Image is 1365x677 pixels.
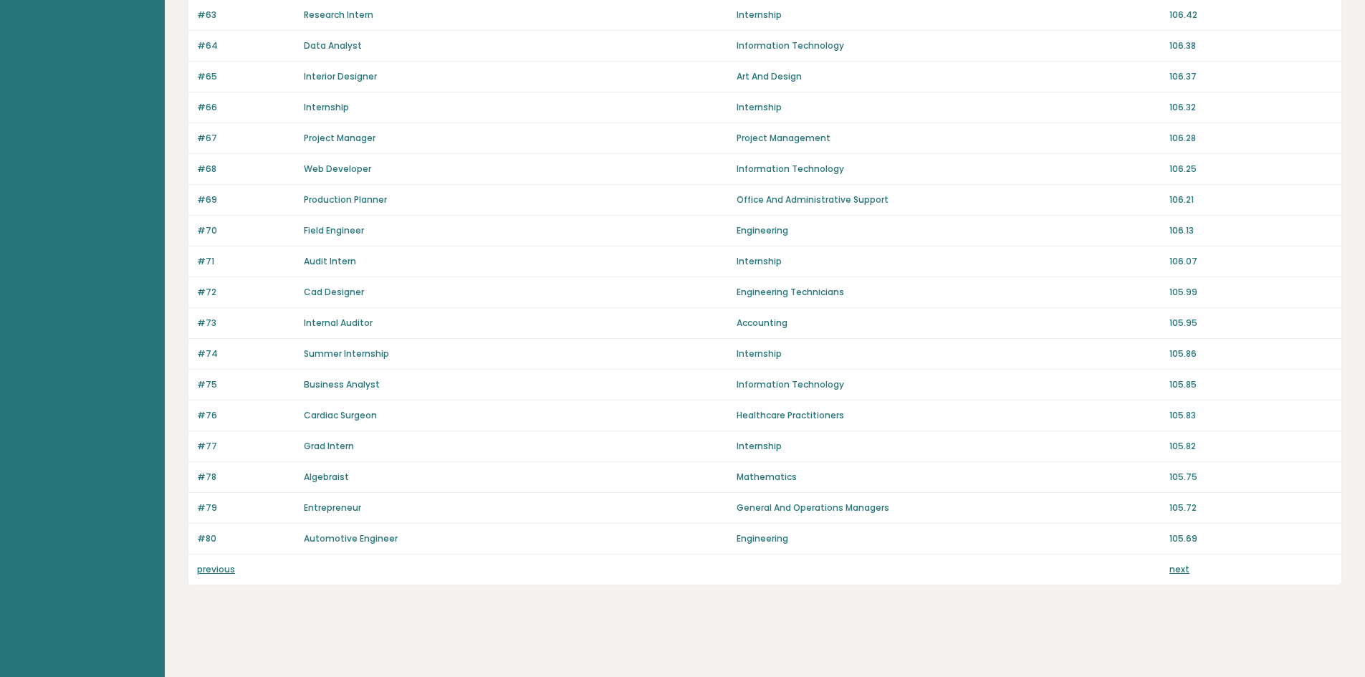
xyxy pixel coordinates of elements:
[304,255,356,267] a: Audit Intern
[1169,409,1333,422] p: 105.83
[197,163,295,176] p: #68
[737,193,1161,206] p: Office And Administrative Support
[197,347,295,360] p: #74
[304,532,398,544] a: Automotive Engineer
[304,409,377,421] a: Cardiac Surgeon
[304,440,354,452] a: Grad Intern
[1169,39,1333,52] p: 106.38
[1169,255,1333,268] p: 106.07
[304,193,387,206] a: Production Planner
[1169,163,1333,176] p: 106.25
[1169,563,1189,575] a: next
[737,378,1161,391] p: Information Technology
[304,317,373,329] a: Internal Auditor
[197,317,295,330] p: #73
[304,39,362,52] a: Data Analyst
[197,440,295,453] p: #77
[737,132,1161,145] p: Project Management
[737,70,1161,83] p: Art And Design
[304,132,375,144] a: Project Manager
[1169,501,1333,514] p: 105.72
[737,471,1161,484] p: Mathematics
[1169,132,1333,145] p: 106.28
[1169,471,1333,484] p: 105.75
[304,224,364,236] a: Field Engineer
[197,563,235,575] a: previous
[737,163,1161,176] p: Information Technology
[737,9,1161,21] p: Internship
[304,163,371,175] a: Web Developer
[197,224,295,237] p: #70
[304,378,380,390] a: Business Analyst
[1169,193,1333,206] p: 106.21
[737,224,1161,237] p: Engineering
[1169,317,1333,330] p: 105.95
[737,255,1161,268] p: Internship
[197,286,295,299] p: #72
[304,347,389,360] a: Summer Internship
[1169,9,1333,21] p: 106.42
[304,9,373,21] a: Research Intern
[197,501,295,514] p: #79
[1169,101,1333,114] p: 106.32
[737,347,1161,360] p: Internship
[197,193,295,206] p: #69
[737,501,1161,514] p: General And Operations Managers
[737,317,1161,330] p: Accounting
[737,532,1161,545] p: Engineering
[1169,286,1333,299] p: 105.99
[304,501,361,514] a: Entrepreneur
[737,39,1161,52] p: Information Technology
[1169,532,1333,545] p: 105.69
[737,440,1161,453] p: Internship
[1169,378,1333,391] p: 105.85
[1169,70,1333,83] p: 106.37
[197,39,295,52] p: #64
[197,471,295,484] p: #78
[197,532,295,545] p: #80
[197,378,295,391] p: #75
[197,9,295,21] p: #63
[197,409,295,422] p: #76
[197,255,295,268] p: #71
[304,286,364,298] a: Cad Designer
[737,409,1161,422] p: Healthcare Practitioners
[304,101,349,113] a: Internship
[197,101,295,114] p: #66
[304,70,377,82] a: Interior Designer
[1169,440,1333,453] p: 105.82
[197,132,295,145] p: #67
[197,70,295,83] p: #65
[737,286,1161,299] p: Engineering Technicians
[304,471,349,483] a: Algebraist
[737,101,1161,114] p: Internship
[1169,224,1333,237] p: 106.13
[1169,347,1333,360] p: 105.86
